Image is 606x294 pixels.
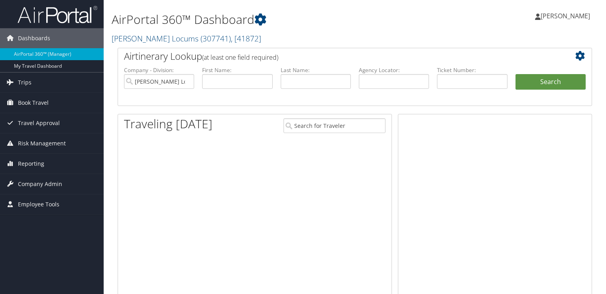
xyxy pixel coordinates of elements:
span: , [ 41872 ] [231,33,261,44]
h1: Traveling [DATE] [124,116,212,132]
span: ( 307741 ) [201,33,231,44]
input: Search for Traveler [283,118,386,133]
span: Company Admin [18,174,62,194]
button: Search [515,74,586,90]
label: Last Name: [281,66,351,74]
a: [PERSON_NAME] Locums [112,33,261,44]
span: Dashboards [18,28,50,48]
label: Company - Division: [124,66,194,74]
span: Book Travel [18,93,49,113]
span: Risk Management [18,133,66,153]
span: Travel Approval [18,113,60,133]
img: airportal-logo.png [18,5,97,24]
span: [PERSON_NAME] [541,12,590,20]
h1: AirPortal 360™ Dashboard [112,11,436,28]
span: Employee Tools [18,194,59,214]
label: First Name: [202,66,272,74]
a: [PERSON_NAME] [535,4,598,28]
label: Agency Locator: [359,66,429,74]
span: Trips [18,73,31,92]
h2: Airtinerary Lookup [124,49,546,63]
span: (at least one field required) [202,53,278,62]
label: Ticket Number: [437,66,507,74]
span: Reporting [18,154,44,174]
